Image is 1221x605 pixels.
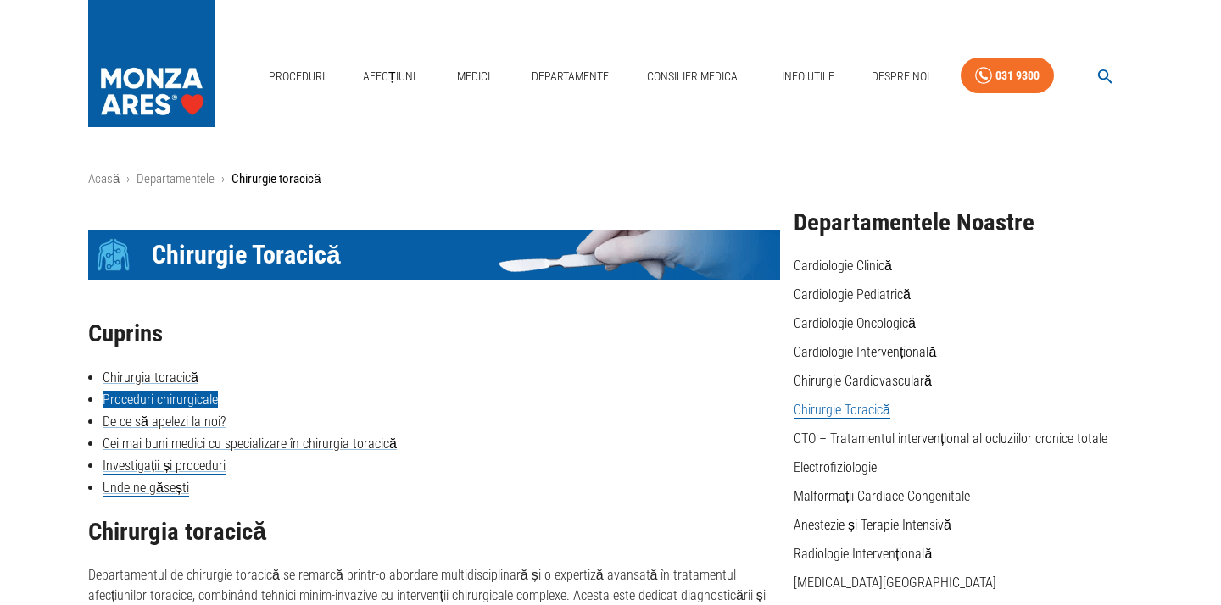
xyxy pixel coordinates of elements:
[794,209,1133,236] h2: Departamentele Noastre
[794,459,877,475] a: Electrofiziologie
[103,480,189,497] a: Unde ne găsești
[103,436,397,452] a: Cei mai buni medici cu specializare în chirurgia toracică
[103,458,226,475] a: Investigații și proceduri
[103,369,198,386] a: Chirurgia toracică
[103,391,218,408] a: Proceduri chirurgicale
[794,315,916,331] a: Cardiologie Oncologică
[995,65,1040,86] div: 031 9300
[525,59,616,94] a: Departamente
[356,59,422,94] a: Afecțiuni
[88,169,1133,189] nav: breadcrumb
[865,59,936,94] a: Despre Noi
[88,320,780,347] h2: Cuprins
[775,59,841,94] a: Info Utile
[137,171,215,186] a: Departamentele
[88,519,780,546] h2: Chirurgia toracică
[640,59,750,94] a: Consilier Medical
[88,230,139,280] div: Icon
[152,239,341,271] span: Chirurgie Toracică
[794,430,1107,447] a: CTO – Tratamentul intervențional al ocluziilor cronice totale
[794,488,970,504] a: Malformații Cardiace Congenitale
[221,169,225,189] li: ›
[794,258,892,274] a: Cardiologie Clinică
[794,574,996,591] a: [MEDICAL_DATA][GEOGRAPHIC_DATA]
[88,171,120,186] a: Acasă
[446,59,500,94] a: Medici
[794,402,890,419] a: Chirurgie Toracică
[262,59,332,94] a: Proceduri
[794,546,932,562] a: Radiologie Intervențională
[794,373,932,389] a: Chirurgie Cardiovasculară
[794,517,951,533] a: Anestezie și Terapie Intensivă
[794,344,936,360] a: Cardiologie Intervențională
[126,169,130,189] li: ›
[794,286,911,302] a: Cardiologie Pediatrică
[103,414,226,430] a: De ce să apelezi la noi?
[231,169,321,189] p: Chirurgie toracică
[961,58,1054,94] a: 031 9300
